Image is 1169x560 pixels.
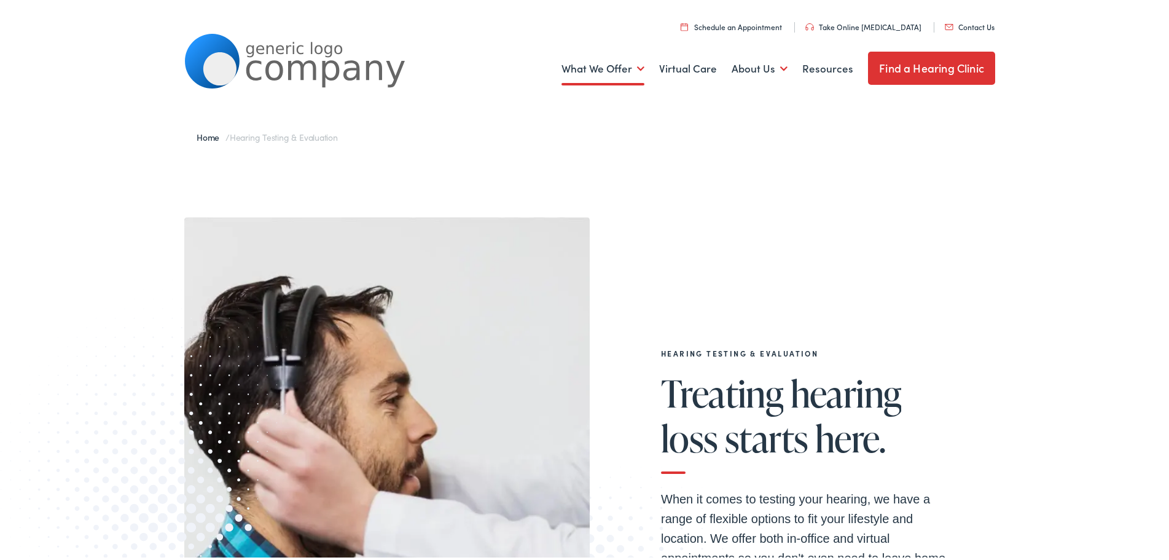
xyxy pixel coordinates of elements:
[805,19,921,30] a: Take Online [MEDICAL_DATA]
[659,44,717,89] a: Virtual Care
[945,22,953,28] img: utility icon
[725,416,808,456] span: starts
[661,416,718,456] span: loss
[681,19,782,30] a: Schedule an Appointment
[815,416,886,456] span: here.
[197,128,225,141] a: Home
[945,19,995,30] a: Contact Us
[230,128,338,141] span: Hearing Testing & Evaluation
[868,49,995,82] a: Find a Hearing Clinic
[561,44,644,89] a: What We Offer
[661,347,956,355] h2: Hearing Testing & Evaluation
[805,21,814,28] img: utility icon
[197,128,338,141] span: /
[732,44,788,89] a: About Us
[661,371,783,411] span: Treating
[802,44,853,89] a: Resources
[681,20,688,28] img: utility icon
[791,371,902,411] span: hearing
